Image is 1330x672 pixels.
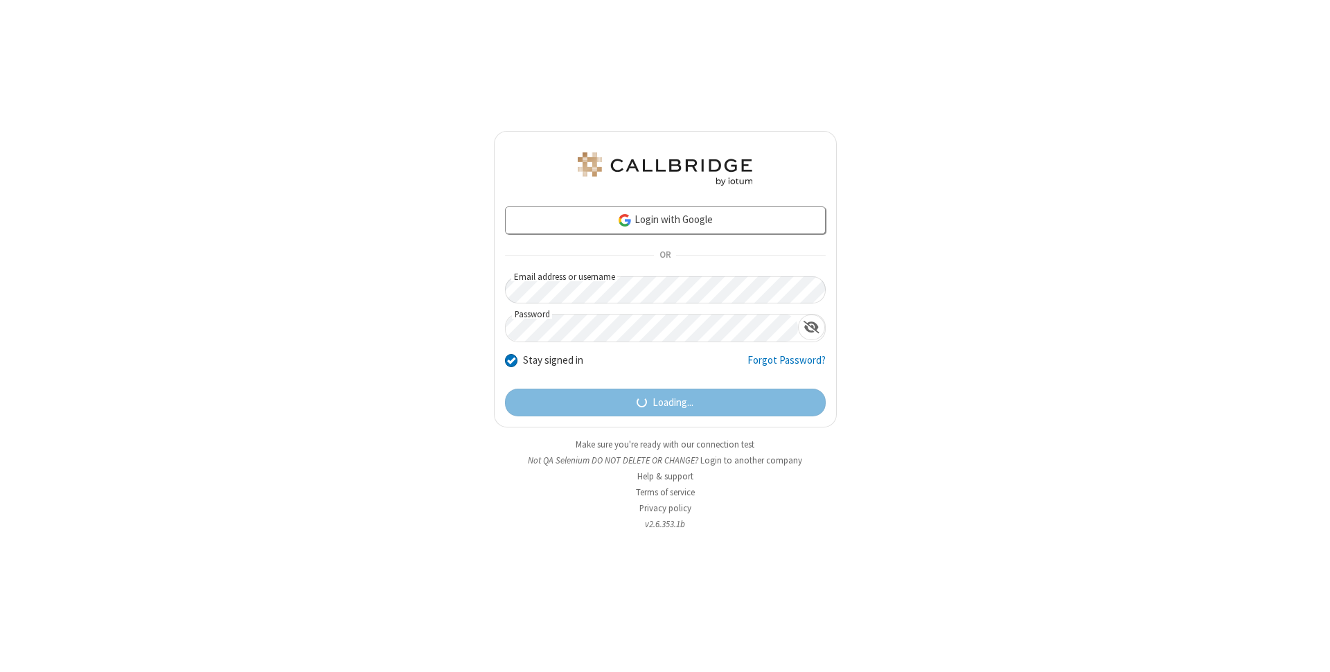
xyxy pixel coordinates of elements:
button: Login to another company [700,454,802,467]
li: Not QA Selenium DO NOT DELETE OR CHANGE? [494,454,837,467]
span: OR [654,246,676,265]
a: Terms of service [636,486,695,498]
img: google-icon.png [617,213,632,228]
a: Login with Google [505,206,826,234]
img: QA Selenium DO NOT DELETE OR CHANGE [575,152,755,186]
li: v2.6.353.1b [494,518,837,531]
label: Stay signed in [523,353,583,369]
a: Help & support [637,470,693,482]
div: Show password [798,315,825,340]
input: Email address or username [505,276,826,303]
a: Forgot Password? [747,353,826,379]
a: Make sure you're ready with our connection test [576,439,754,450]
input: Password [506,315,798,342]
button: Loading... [505,389,826,416]
span: Loading... [653,395,693,411]
a: Privacy policy [639,502,691,514]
